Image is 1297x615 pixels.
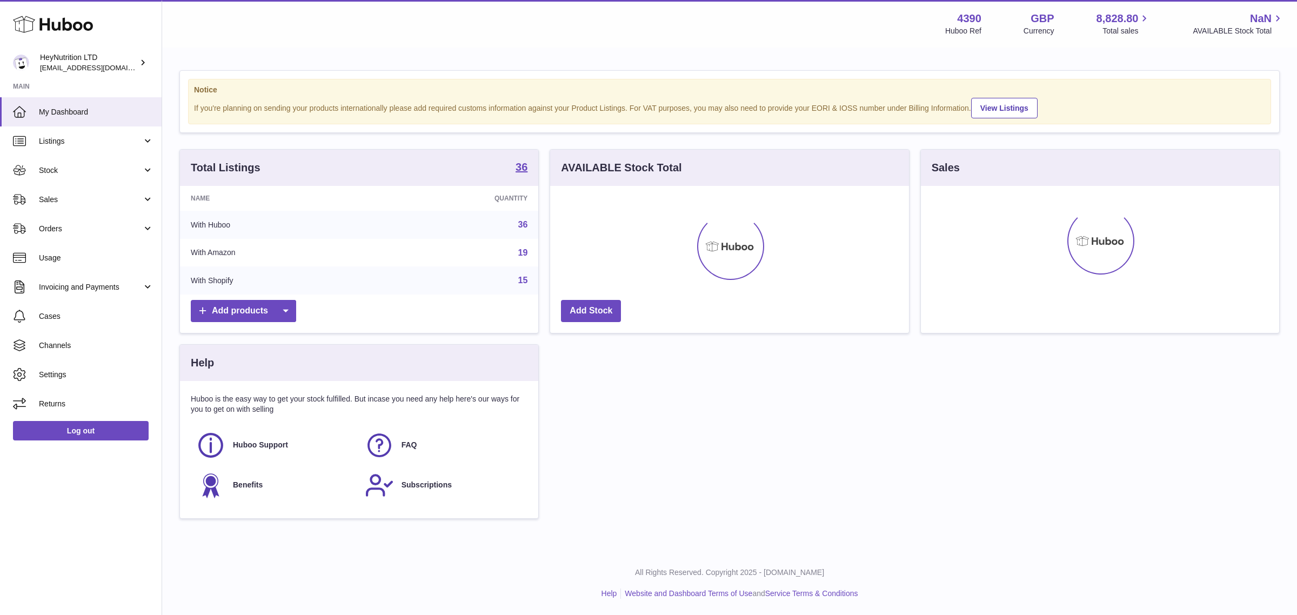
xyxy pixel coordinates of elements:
td: With Shopify [180,266,376,295]
span: Sales [39,195,142,205]
strong: Notice [194,85,1265,95]
span: 8,828.80 [1097,11,1139,26]
th: Name [180,186,376,211]
a: 36 [518,220,528,229]
strong: 36 [516,162,527,172]
a: Add products [191,300,296,322]
span: FAQ [402,440,417,450]
a: Help [601,589,617,598]
h3: AVAILABLE Stock Total [561,161,681,175]
span: Orders [39,224,142,234]
span: Settings [39,370,153,380]
a: Website and Dashboard Terms of Use [625,589,752,598]
p: All Rights Reserved. Copyright 2025 - [DOMAIN_NAME] [171,567,1288,578]
h3: Sales [932,161,960,175]
a: FAQ [365,431,523,460]
a: Huboo Support [196,431,354,460]
img: internalAdmin-4390@internal.huboo.com [13,55,29,71]
a: 15 [518,276,528,285]
th: Quantity [376,186,538,211]
a: View Listings [971,98,1038,118]
a: 8,828.80 Total sales [1097,11,1151,36]
span: AVAILABLE Stock Total [1193,26,1284,36]
div: HeyNutrition LTD [40,52,137,73]
a: 36 [516,162,527,175]
a: NaN AVAILABLE Stock Total [1193,11,1284,36]
span: Cases [39,311,153,322]
span: My Dashboard [39,107,153,117]
h3: Total Listings [191,161,260,175]
span: Usage [39,253,153,263]
a: Add Stock [561,300,621,322]
a: Service Terms & Conditions [765,589,858,598]
span: Returns [39,399,153,409]
a: Subscriptions [365,471,523,500]
span: [EMAIL_ADDRESS][DOMAIN_NAME] [40,63,159,72]
td: With Amazon [180,239,376,267]
h3: Help [191,356,214,370]
span: Listings [39,136,142,146]
span: Total sales [1102,26,1151,36]
span: Stock [39,165,142,176]
div: If you're planning on sending your products internationally please add required customs informati... [194,96,1265,118]
strong: 4390 [957,11,981,26]
a: Benefits [196,471,354,500]
span: Subscriptions [402,480,452,490]
li: and [621,589,858,599]
div: Huboo Ref [945,26,981,36]
span: Benefits [233,480,263,490]
a: Log out [13,421,149,440]
p: Huboo is the easy way to get your stock fulfilled. But incase you need any help here's our ways f... [191,394,527,415]
span: Invoicing and Payments [39,282,142,292]
span: Huboo Support [233,440,288,450]
a: 19 [518,248,528,257]
td: With Huboo [180,211,376,239]
span: Channels [39,340,153,351]
strong: GBP [1031,11,1054,26]
span: NaN [1250,11,1272,26]
div: Currency [1024,26,1054,36]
